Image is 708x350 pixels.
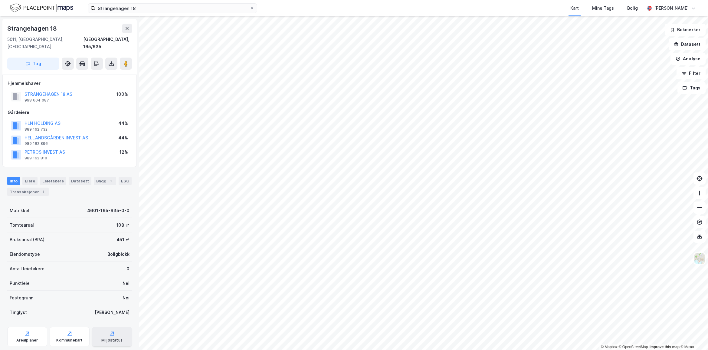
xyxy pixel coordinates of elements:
div: 12% [120,148,128,156]
div: Bruksareal (BRA) [10,236,44,243]
button: Tags [677,82,706,94]
div: Bygg [94,177,116,185]
div: 108 ㎡ [116,222,129,229]
div: Tinglyst [10,309,27,316]
div: Gårdeiere [8,109,132,116]
img: Z [694,253,705,264]
div: Transaksjoner [7,188,49,196]
div: 889 162 732 [25,127,48,132]
div: 989 162 810 [25,156,47,161]
div: 44% [118,134,128,142]
div: Bolig [627,5,638,12]
button: Analyse [670,53,706,65]
button: Tag [7,58,59,70]
iframe: Chat Widget [678,321,708,350]
button: Filter [677,67,706,79]
div: Eiere [22,177,38,185]
div: Boligblokk [107,251,129,258]
div: Antall leietakere [10,265,44,272]
div: Mine Tags [592,5,614,12]
div: Arealplaner [16,338,38,343]
div: Strangehagen 18 [7,24,58,33]
div: Kontrollprogram for chat [678,321,708,350]
div: Punktleie [10,280,30,287]
div: 44% [118,120,128,127]
div: 1 [108,178,114,184]
div: 5011, [GEOGRAPHIC_DATA], [GEOGRAPHIC_DATA] [7,36,83,50]
div: Tomteareal [10,222,34,229]
div: Kart [570,5,579,12]
div: [PERSON_NAME] [95,309,129,316]
div: Eiendomstype [10,251,40,258]
div: Nei [123,294,129,302]
a: Improve this map [650,345,680,349]
a: Mapbox [601,345,618,349]
div: [PERSON_NAME] [654,5,689,12]
button: Bokmerker [665,24,706,36]
div: Hjemmelshaver [8,80,132,87]
div: ESG [119,177,132,185]
div: 7 [40,189,46,195]
div: 998 604 087 [25,98,49,103]
div: Miljøstatus [101,338,123,343]
div: 0 [126,265,129,272]
div: Leietakere [40,177,66,185]
input: Søk på adresse, matrikkel, gårdeiere, leietakere eller personer [95,4,250,13]
div: Kommunekart [56,338,83,343]
div: 100% [116,91,128,98]
img: logo.f888ab2527a4732fd821a326f86c7f29.svg [10,3,73,13]
div: Datasett [69,177,91,185]
a: OpenStreetMap [619,345,648,349]
div: 989 162 896 [25,141,48,146]
div: 4601-165-635-0-0 [87,207,129,214]
div: Info [7,177,20,185]
button: Datasett [669,38,706,50]
div: Nei [123,280,129,287]
div: Festegrunn [10,294,33,302]
div: [GEOGRAPHIC_DATA], 165/635 [83,36,132,50]
div: Matrikkel [10,207,29,214]
div: 451 ㎡ [116,236,129,243]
